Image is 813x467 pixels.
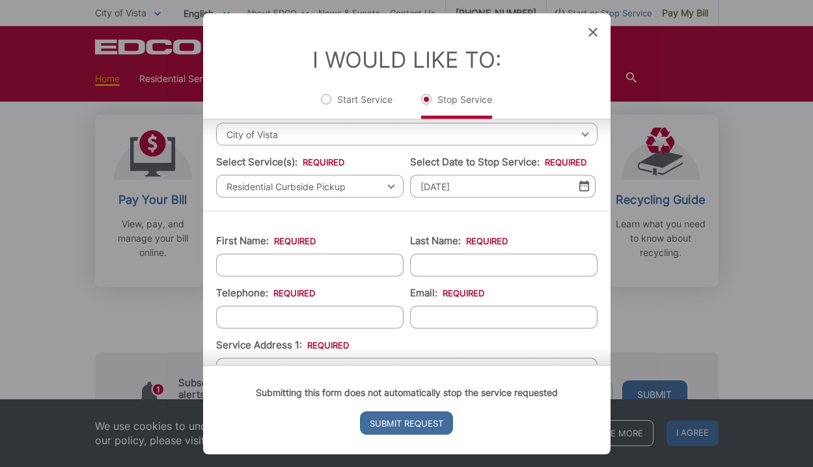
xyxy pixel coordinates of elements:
[421,92,492,119] label: Stop Service
[410,287,484,298] label: Email:
[321,92,393,119] label: Start Service
[579,180,589,191] img: Select date
[410,156,586,167] label: Select Date to Stop Service:
[216,234,316,246] label: First Name:
[256,386,558,397] strong: Submitting this form does not automatically stop the service requested
[410,234,508,246] label: Last Name:
[360,411,453,434] input: Submit Request
[216,122,598,145] span: City of Vista
[216,156,344,167] label: Select Service(s):
[216,339,349,350] label: Service Address 1:
[216,175,404,197] span: Residential Curbside Pickup
[216,287,315,298] label: Telephone:
[312,46,501,72] label: I Would Like To:
[410,175,596,197] input: Select date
